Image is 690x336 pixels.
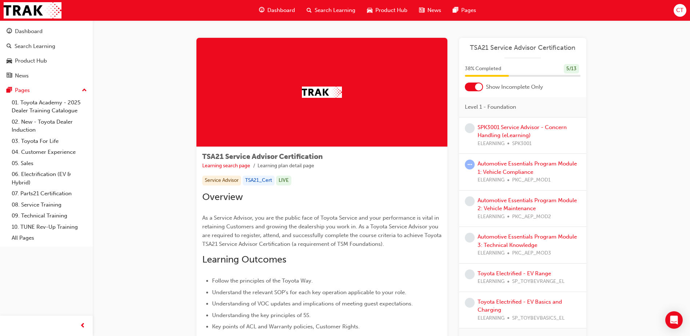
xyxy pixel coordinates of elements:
[665,311,683,329] div: Open Intercom Messenger
[212,277,313,284] span: Follow the principles of the Toyota Way.
[512,277,565,286] span: SP_TOYBEVRANGE_EL
[465,196,475,206] span: learningRecordVerb_NONE-icon
[478,249,504,257] span: ELEARNING
[478,233,577,248] a: Automotive Essentials Program Module 3: Technical Knowledge
[15,72,29,80] div: News
[307,6,312,15] span: search-icon
[9,116,90,136] a: 02. New - Toyota Dealer Induction
[259,6,264,15] span: guage-icon
[9,188,90,199] a: 07. Parts21 Certification
[3,54,90,68] a: Product Hub
[465,298,475,308] span: learningRecordVerb_NONE-icon
[3,84,90,97] button: Pages
[212,300,413,307] span: Understanding of VOC updates and implications of meeting guest expectations.
[15,42,55,51] div: Search Learning
[202,215,443,247] span: As a Service Advisor, you are the public face of Toyota Service and your performance is vital in ...
[7,73,12,79] span: news-icon
[7,28,12,35] span: guage-icon
[447,3,482,18] a: pages-iconPages
[478,160,577,175] a: Automotive Essentials Program Module 1: Vehicle Compliance
[9,147,90,158] a: 04. Customer Experience
[564,64,579,74] div: 5 / 13
[465,65,501,73] span: 38 % Completed
[512,314,565,323] span: SP_TOYBEVBASICS_EL
[478,314,504,323] span: ELEARNING
[276,176,291,185] div: LIVE
[202,163,250,169] a: Learning search page
[361,3,413,18] a: car-iconProduct Hub
[9,210,90,221] a: 09. Technical Training
[202,191,243,203] span: Overview
[453,6,458,15] span: pages-icon
[478,176,504,184] span: ELEARNING
[9,199,90,211] a: 08. Service Training
[258,162,314,170] li: Learning plan detail page
[302,87,342,98] img: Trak
[3,23,90,84] button: DashboardSearch LearningProduct HubNews
[9,221,90,233] a: 10. TUNE Rev-Up Training
[9,232,90,244] a: All Pages
[512,176,551,184] span: PKC_AEP_MOD1
[7,43,12,50] span: search-icon
[512,213,551,221] span: PKC_AEP_MOD2
[3,69,90,83] a: News
[465,269,475,279] span: learningRecordVerb_NONE-icon
[9,97,90,116] a: 01. Toyota Academy - 2025 Dealer Training Catalogue
[4,2,61,19] img: Trak
[80,321,85,331] span: prev-icon
[465,160,475,169] span: learningRecordVerb_ATTEMPT-icon
[202,254,286,265] span: Learning Outcomes
[676,6,683,15] span: CT
[15,27,43,36] div: Dashboard
[478,124,567,139] a: SPK3001 Service Advisor - Concern Handling (eLearning)
[478,140,504,148] span: ELEARNING
[243,176,275,185] div: TSA21_Cert
[478,197,577,212] a: Automotive Essentials Program Module 2: Vehicle Maintenance
[3,40,90,53] a: Search Learning
[82,86,87,95] span: up-icon
[15,57,47,65] div: Product Hub
[512,249,551,257] span: PKC_AEP_MOD3
[465,123,475,133] span: learningRecordVerb_NONE-icon
[212,289,406,296] span: Understand the relevant SOP's for each key operation applicable to your role.
[9,169,90,188] a: 06. Electrification (EV & Hybrid)
[315,6,355,15] span: Search Learning
[427,6,441,15] span: News
[212,323,360,330] span: Key points of ACL and Warranty policies, Customer Rights.
[413,3,447,18] a: news-iconNews
[419,6,424,15] span: news-icon
[375,6,407,15] span: Product Hub
[202,152,323,161] span: TSA21 Service Advisor Certification
[202,176,241,185] div: Service Advisor
[9,158,90,169] a: 05. Sales
[301,3,361,18] a: search-iconSearch Learning
[478,270,551,277] a: Toyota Electrified - EV Range
[7,58,12,64] span: car-icon
[478,213,504,221] span: ELEARNING
[512,140,532,148] span: SPK3001
[465,233,475,243] span: learningRecordVerb_NONE-icon
[478,277,504,286] span: ELEARNING
[367,6,372,15] span: car-icon
[7,87,12,94] span: pages-icon
[465,44,581,52] a: TSA21 Service Advisor Certification
[478,299,562,313] a: Toyota Electrified - EV Basics and Charging
[3,25,90,38] a: Dashboard
[267,6,295,15] span: Dashboard
[465,103,516,111] span: Level 1 - Foundation
[212,312,311,319] span: Understanding the key principles of 5S.
[15,86,30,95] div: Pages
[486,83,543,91] span: Show Incomplete Only
[9,136,90,147] a: 03. Toyota For Life
[461,6,476,15] span: Pages
[674,4,686,17] button: CT
[253,3,301,18] a: guage-iconDashboard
